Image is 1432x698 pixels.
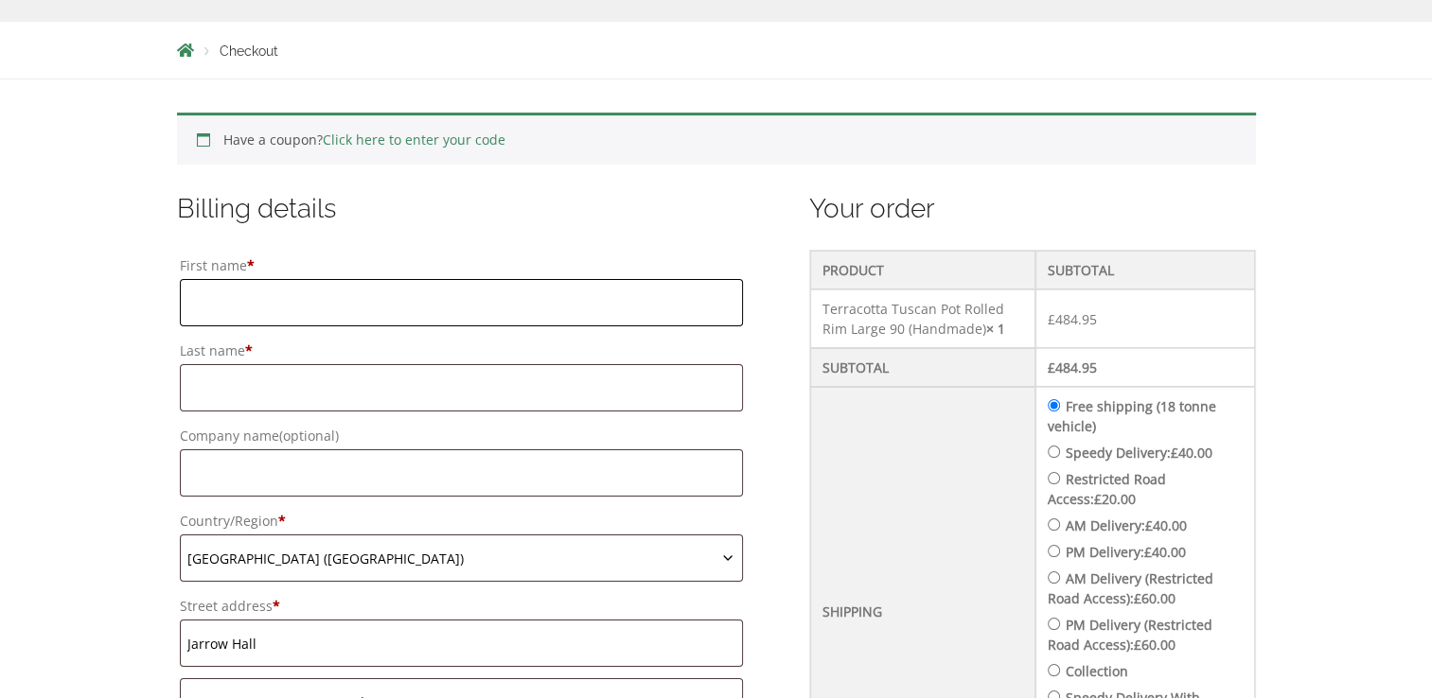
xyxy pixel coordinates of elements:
[323,131,505,148] a: Click here to enter your code
[1048,569,1213,607] label: AM Delivery (Restricted Road Access):
[1048,310,1097,328] bdi: 484.95
[1144,543,1186,561] bdi: 40.00
[177,113,1256,165] div: Have a coupon?
[180,593,744,619] label: Street address
[180,338,744,364] label: Last name
[809,191,1255,226] h3: Your order
[177,191,747,226] h3: Billing details
[1066,543,1186,561] label: PM Delivery:
[1035,251,1255,289] th: Subtotal
[1145,516,1187,534] bdi: 40.00
[180,423,744,449] label: Company name
[1134,636,1176,654] bdi: 60.00
[1066,516,1187,534] label: AM Delivery:
[1094,490,1102,508] span: £
[1145,516,1153,534] span: £
[1094,490,1136,508] bdi: 20.00
[986,320,1005,338] strong: × 1
[1048,470,1166,508] label: Restricted Road Access:
[810,289,1034,348] td: Terracotta Tuscan Pot Rolled Rim Large 90 (Handmade)
[180,508,744,534] label: Country/Region
[1066,444,1212,462] label: Speedy Delivery:
[1048,358,1055,376] span: £
[180,619,744,667] input: House number and street name
[1066,662,1128,680] label: Collection
[177,43,1256,58] nav: Breadcrumbs
[1134,636,1141,654] span: £
[220,44,278,59] span: Checkout
[279,427,339,445] span: (optional)
[1048,310,1055,328] span: £
[1134,589,1176,607] bdi: 60.00
[1171,444,1212,462] bdi: 40.00
[810,251,1034,289] th: Product
[1171,444,1178,462] span: £
[1048,358,1097,376] bdi: 484.95
[1048,616,1212,654] label: PM Delivery (Restricted Road Access):
[1144,543,1152,561] span: £
[180,253,744,279] label: First name
[1048,397,1216,435] label: Free shipping (18 tonne vehicle)
[1134,589,1141,607] span: £
[810,348,1034,387] th: Subtotal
